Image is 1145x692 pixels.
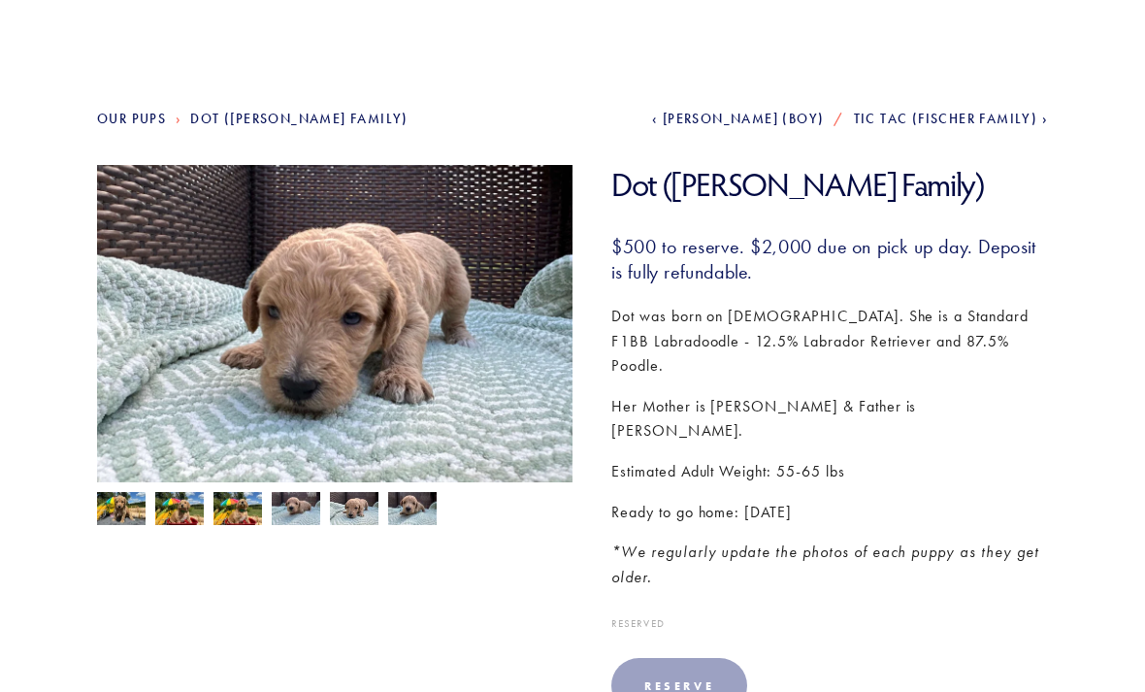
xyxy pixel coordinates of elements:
[611,394,1048,444] p: Her Mother is [PERSON_NAME] & Father is [PERSON_NAME].
[611,543,1044,586] em: *We regularly update the photos of each puppy as they get older.
[611,234,1048,284] h3: $500 to reserve. $2,000 due on pick up day. Deposit is fully refundable.
[97,492,146,529] img: Dot 4.jpg
[611,165,1048,205] h1: Dot ([PERSON_NAME] Family)
[663,111,825,127] span: [PERSON_NAME] (Boy)
[388,492,437,529] img: Dot 3.jpg
[272,492,320,529] img: Dot 1.jpg
[190,111,408,127] a: Dot ([PERSON_NAME] Family)
[652,111,824,127] a: [PERSON_NAME] (Boy)
[97,146,572,503] img: Dot 2.jpg
[213,492,262,529] img: Dot 5.jpg
[611,304,1048,379] p: Dot was born on [DEMOGRAPHIC_DATA]. She is a Standard F1BB Labradoodle - 12.5% Labrador Retriever...
[611,618,1048,629] div: Reserved
[155,492,204,529] img: Dot 6.jpg
[611,500,1048,525] p: Ready to go home: [DATE]
[97,111,166,127] a: Our Pups
[854,111,1048,127] a: Tic Tac (Fischer Family)
[611,459,1048,484] p: Estimated Adult Weight: 55-65 lbs
[854,111,1038,127] span: Tic Tac (Fischer Family)
[330,490,378,527] img: Dot 2.jpg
